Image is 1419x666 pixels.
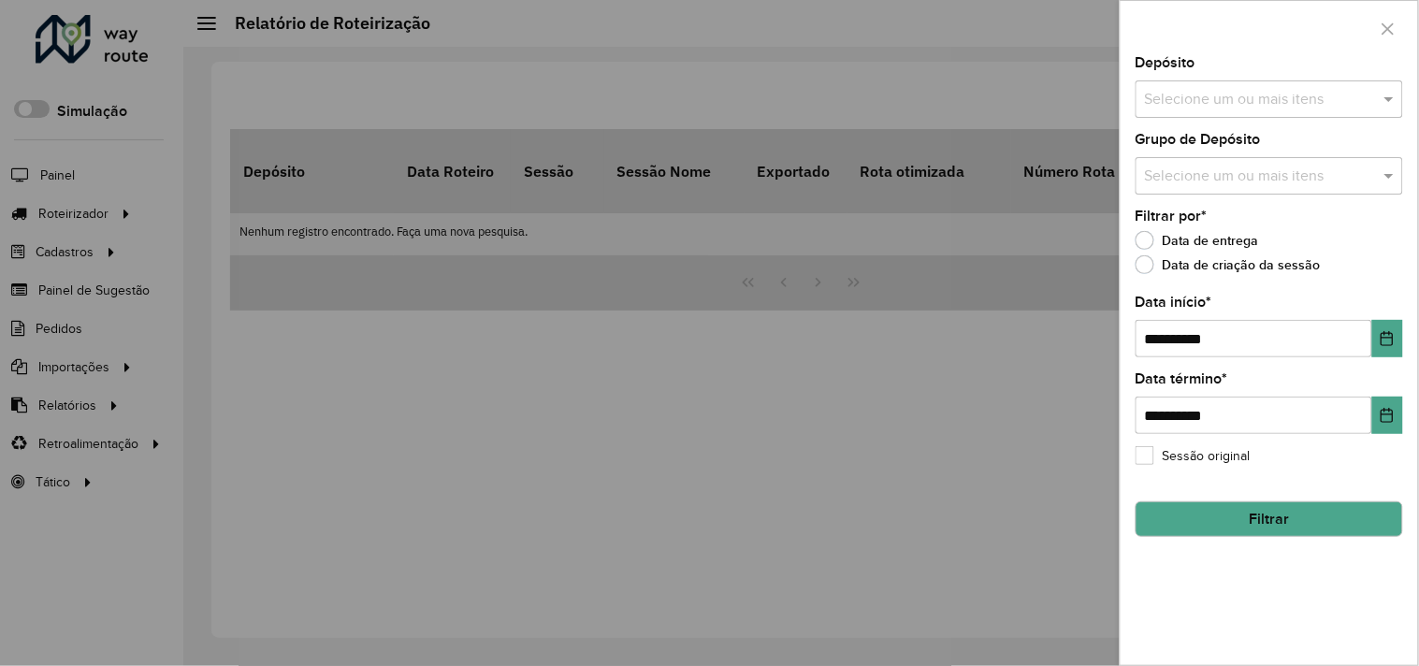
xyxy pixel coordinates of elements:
button: Choose Date [1372,320,1403,357]
label: Depósito [1136,51,1195,74]
label: Data de entrega [1136,231,1259,250]
label: Data término [1136,368,1228,390]
label: Sessão original [1136,446,1251,466]
label: Data de criação da sessão [1136,255,1321,274]
button: Filtrar [1136,501,1403,537]
label: Filtrar por [1136,205,1208,227]
label: Grupo de Depósito [1136,128,1261,151]
button: Choose Date [1372,397,1403,434]
label: Data início [1136,291,1212,313]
